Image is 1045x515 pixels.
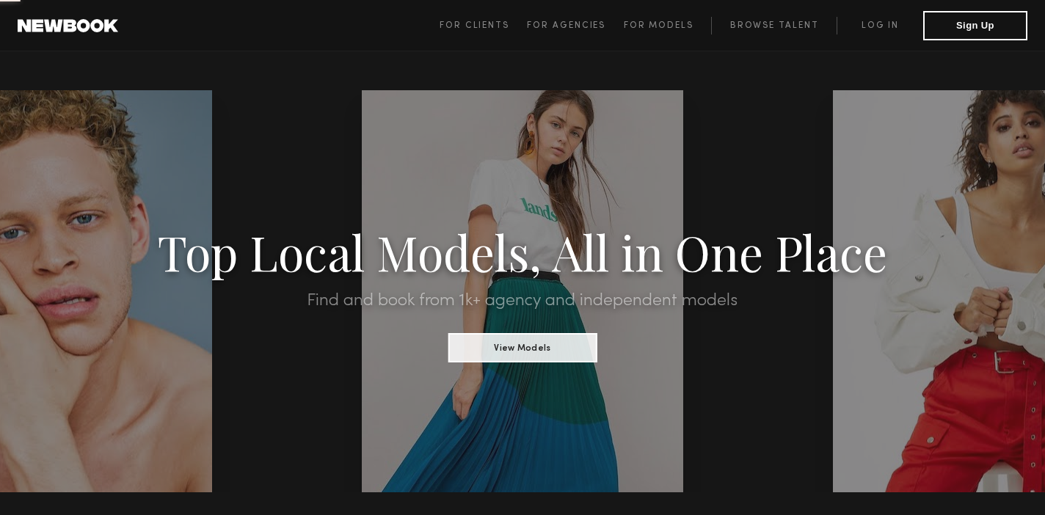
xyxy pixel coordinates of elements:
[837,17,923,34] a: Log in
[79,292,966,310] h2: Find and book from 1k+ agency and independent models
[448,333,597,362] button: View Models
[624,21,693,30] span: For Models
[440,21,509,30] span: For Clients
[448,338,597,354] a: View Models
[923,11,1027,40] button: Sign Up
[527,21,605,30] span: For Agencies
[711,17,837,34] a: Browse Talent
[624,17,712,34] a: For Models
[440,17,527,34] a: For Clients
[79,229,966,274] h1: Top Local Models, All in One Place
[527,17,623,34] a: For Agencies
